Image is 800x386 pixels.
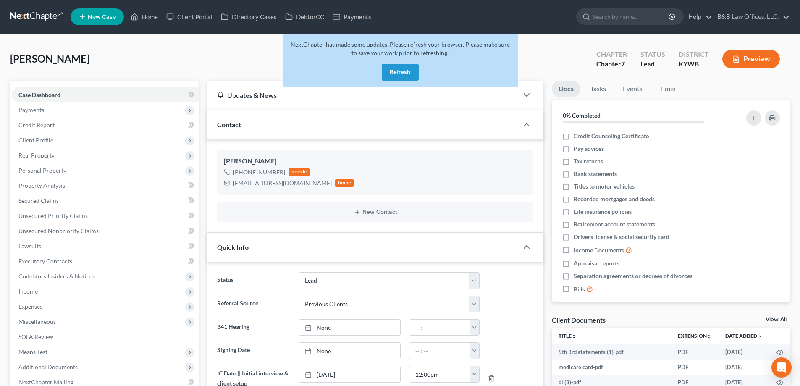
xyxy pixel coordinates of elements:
[382,64,419,81] button: Refresh
[758,334,763,339] i: expand_more
[18,106,44,113] span: Payments
[719,344,770,360] td: [DATE]
[213,296,294,312] label: Referral Source
[572,334,577,339] i: unfold_more
[12,118,199,133] a: Credit Report
[671,360,719,375] td: PDF
[596,50,627,59] div: Chapter
[18,137,53,144] span: Client Profile
[574,220,655,228] span: Retirement account statements
[719,360,770,375] td: [DATE]
[771,357,792,378] div: Open Intercom Messenger
[12,87,199,102] a: Case Dashboard
[328,9,375,24] a: Payments
[18,257,72,265] span: Executory Contracts
[217,91,508,100] div: Updates & News
[217,9,281,24] a: Directory Cases
[213,342,294,359] label: Signing Date
[409,320,470,336] input: -- : --
[574,285,585,294] span: Bills
[707,334,712,339] i: unfold_more
[616,81,649,97] a: Events
[409,366,470,382] input: -- : --
[12,178,199,193] a: Property Analysis
[12,329,199,344] a: SOFA Review
[593,9,670,24] input: Search by name...
[18,182,65,189] span: Property Analysis
[289,168,310,176] div: mobile
[12,239,199,254] a: Lawsuits
[233,179,332,187] div: [EMAIL_ADDRESS][DOMAIN_NAME]
[18,212,88,219] span: Unsecured Priority Claims
[596,59,627,69] div: Chapter
[678,333,712,339] a: Extensionunfold_more
[671,344,719,360] td: PDF
[552,344,671,360] td: 5th 3rd statements (1)-pdf
[574,195,655,203] span: Recorded mortgages and deeds
[18,333,53,340] span: SOFA Review
[213,319,294,336] label: 341 Hearing
[18,167,66,174] span: Personal Property
[574,259,619,268] span: Appraisal reports
[126,9,162,24] a: Home
[291,41,510,56] span: NextChapter has made some updates. Please refresh your browser. Please make sure to save your wor...
[18,242,41,249] span: Lawsuits
[299,366,400,382] a: [DATE]
[88,14,116,20] span: New Case
[18,152,55,159] span: Real Property
[18,121,55,129] span: Credit Report
[584,81,613,97] a: Tasks
[299,343,400,359] a: None
[722,50,780,68] button: Preview
[12,208,199,223] a: Unsecured Priority Claims
[563,112,601,119] strong: 0% Completed
[18,378,73,386] span: NextChapter Mailing
[574,132,649,140] span: Credit Counseling Certificate
[18,91,60,98] span: Case Dashboard
[766,317,787,323] a: View All
[12,223,199,239] a: Unsecured Nonpriority Claims
[713,9,790,24] a: B&B Law Offices, LLC.
[552,360,671,375] td: medicare card-pdf
[18,288,38,295] span: Income
[552,315,606,324] div: Client Documents
[18,363,78,370] span: Additional Documents
[679,50,709,59] div: District
[574,233,669,241] span: Drivers license & social security card
[18,303,42,310] span: Expenses
[574,182,635,191] span: Titles to motor vehicles
[640,59,665,69] div: Lead
[162,9,217,24] a: Client Portal
[18,227,99,234] span: Unsecured Nonpriority Claims
[18,318,56,325] span: Miscellaneous
[335,179,354,187] div: home
[653,81,683,97] a: Timer
[18,273,95,280] span: Codebtors Insiders & Notices
[725,333,763,339] a: Date Added expand_more
[574,207,632,216] span: Life insurance policies
[621,60,625,68] span: 7
[281,9,328,24] a: DebtorCC
[224,209,527,215] button: New Contact
[18,197,59,204] span: Secured Claims
[574,144,604,153] span: Pay advices
[574,246,624,255] span: Income Documents
[574,170,617,178] span: Bank statements
[559,333,577,339] a: Titleunfold_more
[640,50,665,59] div: Status
[10,53,89,65] span: [PERSON_NAME]
[574,157,603,165] span: Tax returns
[12,193,199,208] a: Secured Claims
[12,254,199,269] a: Executory Contracts
[217,121,241,129] span: Contact
[233,168,285,176] div: [PHONE_NUMBER]
[224,156,527,166] div: [PERSON_NAME]
[552,81,580,97] a: Docs
[18,348,47,355] span: Means Test
[684,9,712,24] a: Help
[213,272,294,289] label: Status
[299,320,400,336] a: None
[409,343,470,359] input: -- : --
[574,272,692,280] span: Separation agreements or decrees of divorces
[679,59,709,69] div: KYWB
